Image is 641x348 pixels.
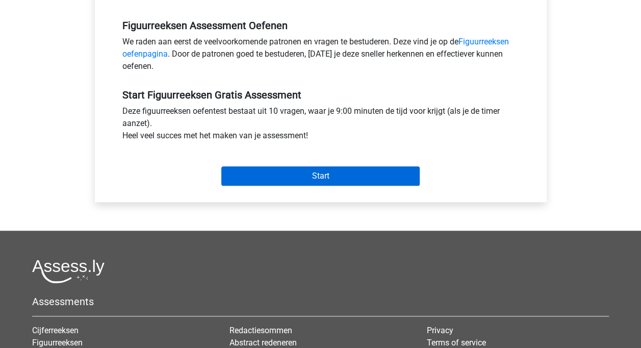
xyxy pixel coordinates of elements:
[229,326,292,335] a: Redactiesommen
[32,326,79,335] a: Cijferreeksen
[115,105,527,146] div: Deze figuurreeksen oefentest bestaat uit 10 vragen, waar je 9:00 minuten de tijd voor krijgt (als...
[32,259,105,283] img: Assessly logo
[32,295,609,308] h5: Assessments
[427,326,453,335] a: Privacy
[32,338,83,347] a: Figuurreeksen
[122,19,519,32] h5: Figuurreeksen Assessment Oefenen
[221,166,420,186] input: Start
[122,89,519,101] h5: Start Figuurreeksen Gratis Assessment
[115,36,527,77] div: We raden aan eerst de veelvoorkomende patronen en vragen te bestuderen. Deze vind je op de . Door...
[229,338,297,347] a: Abstract redeneren
[427,338,486,347] a: Terms of service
